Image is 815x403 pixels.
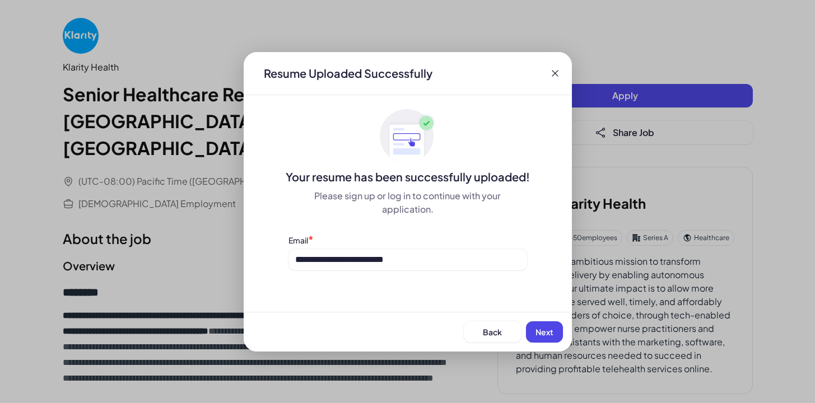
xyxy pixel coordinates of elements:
[526,321,563,343] button: Next
[288,189,527,216] div: Please sign up or log in to continue with your application.
[244,169,572,185] div: Your resume has been successfully uploaded!
[288,235,308,245] label: Email
[464,321,521,343] button: Back
[255,65,441,81] div: Resume Uploaded Successfully
[535,327,553,337] span: Next
[380,109,436,165] img: ApplyedMaskGroup3.svg
[483,327,502,337] span: Back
